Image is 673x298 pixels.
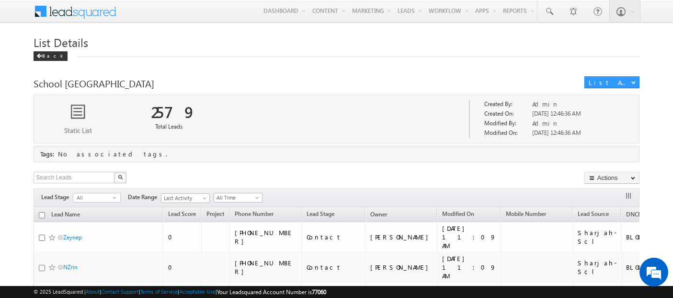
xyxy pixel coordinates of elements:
[484,129,528,138] div: Modified On:
[202,209,229,221] a: Project
[442,254,496,280] div: [DATE] 11:09 AM
[34,76,536,90] div: School [GEOGRAPHIC_DATA]
[307,233,361,241] div: Contact
[46,209,85,222] a: Lead Name
[626,211,659,218] span: DNCR Status
[578,210,609,217] span: Lead Source
[63,234,82,241] a: Zeynep
[63,263,78,271] a: NZrin
[40,150,54,158] span: Tags:
[584,76,639,88] button: List Actions
[179,288,216,295] a: Acceptable Use
[73,193,113,202] span: All
[34,287,326,297] span: © 2025 LeadSquared | | | | |
[506,210,546,217] span: Mobile Number
[578,259,616,276] div: Sharjah-Scl
[501,209,551,221] a: Mobile Number
[41,193,73,202] span: Lead Stage
[370,211,387,218] span: Owner
[442,210,474,217] span: Modified On
[34,51,68,61] div: Back
[101,288,139,295] a: Contact Support
[235,259,297,276] div: [PHONE_NUMBER]
[532,129,624,138] div: [DATE] 12:46:36 AM
[214,193,260,202] span: All Time
[621,209,673,221] a: DNCR Status (sorted ascending)
[484,119,528,129] div: Modified By:
[573,209,614,221] a: Lead Source
[113,195,120,200] span: select
[578,228,616,246] div: Sharjah-Scl
[370,233,433,241] div: [PERSON_NAME]
[302,209,339,221] a: Lead Stage
[118,175,123,179] img: Search
[235,228,297,246] div: [PHONE_NUMBER]
[442,224,496,250] div: [DATE] 11:09 AM
[307,263,361,272] div: Contact
[532,109,624,119] div: [DATE] 12:46:36 AM
[484,100,528,109] div: Created By:
[163,209,201,221] a: Lead Score
[532,119,559,127] span: Admin
[161,194,207,203] span: Last Activity
[128,193,161,202] span: Date Range
[86,288,100,295] a: About
[34,126,122,135] p: Static List
[151,99,187,122] div: 2579
[307,210,334,217] span: Lead Stage
[626,233,669,241] div: BLOCKED
[155,123,183,130] span: Total Leads
[626,263,669,272] div: BLOCKED
[312,288,326,296] span: 77060
[484,109,528,119] div: Created On:
[34,51,72,59] a: Back
[589,78,629,87] div: List Actions
[584,172,639,184] button: Actions
[217,288,326,296] span: Your Leadsquared Account Number is
[39,212,45,218] input: Check all records
[161,193,210,203] a: Last Activity
[214,193,262,203] a: All Time
[140,288,178,295] a: Terms of Service
[58,150,167,158] span: No associated tags.
[230,209,278,221] a: Phone Number
[168,233,197,241] div: 0
[437,209,479,221] a: Modified On
[168,263,197,272] div: 0
[370,263,433,272] div: [PERSON_NAME]
[34,35,88,50] span: List Details
[168,210,196,217] span: Lead Score
[532,100,559,108] span: Admin
[235,210,274,217] span: Phone Number
[206,210,224,217] span: Project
